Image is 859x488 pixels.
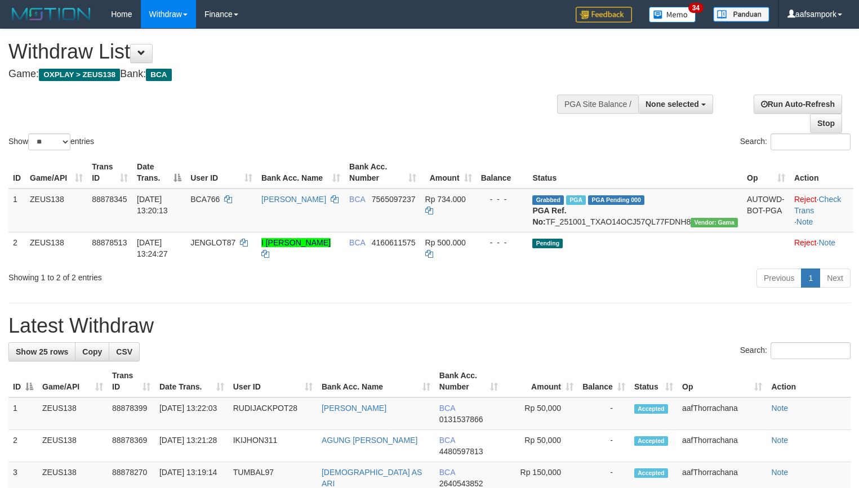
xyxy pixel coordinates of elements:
[137,195,168,215] span: [DATE] 13:20:13
[576,7,632,23] img: Feedback.jpg
[634,468,668,478] span: Accepted
[796,217,813,226] a: Note
[39,69,120,81] span: OXPLAY > ZEUS138
[528,156,742,189] th: Status
[8,315,851,337] h1: Latest Withdraw
[229,365,317,397] th: User ID: activate to sort column ascending
[25,189,87,232] td: ZEUS138
[16,347,68,356] span: Show 25 rows
[8,156,25,189] th: ID
[38,430,108,462] td: ZEUS138
[190,195,220,204] span: BCA766
[257,156,345,189] th: Bank Acc. Name: activate to sort column ascending
[345,156,420,189] th: Bank Acc. Number: activate to sort column ascending
[261,238,331,247] a: I [PERSON_NAME]
[109,342,140,361] a: CSV
[137,238,168,258] span: [DATE] 13:24:27
[688,3,704,13] span: 34
[38,397,108,430] td: ZEUS138
[155,365,229,397] th: Date Trans.: activate to sort column ascending
[92,238,127,247] span: 88878513
[630,365,678,397] th: Status: activate to sort column ascending
[322,436,417,445] a: AGUNG [PERSON_NAME]
[528,189,742,232] td: TF_251001_TXAO14OCJ57QL77FDNH8
[790,232,853,264] td: ·
[439,468,455,477] span: BCA
[132,156,186,189] th: Date Trans.: activate to sort column descending
[532,195,564,205] span: Grabbed
[372,238,416,247] span: Copy 4160611575 to clipboard
[146,69,171,81] span: BCA
[713,7,769,22] img: panduan.png
[646,100,699,109] span: None selected
[322,404,386,413] a: [PERSON_NAME]
[566,195,586,205] span: Marked by aafnoeunsreypich
[92,195,127,204] span: 88878345
[742,189,790,232] td: AUTOWD-BOT-PGA
[588,195,644,205] span: PGA Pending
[820,268,851,288] a: Next
[818,238,835,247] a: Note
[108,397,155,430] td: 88878399
[439,436,455,445] span: BCA
[754,95,842,114] a: Run Auto-Refresh
[82,347,102,356] span: Copy
[8,342,75,361] a: Show 25 rows
[75,342,109,361] a: Copy
[638,95,713,114] button: None selected
[439,404,455,413] span: BCA
[742,156,790,189] th: Op: activate to sort column ascending
[771,468,788,477] a: Note
[801,268,820,288] a: 1
[771,436,788,445] a: Note
[649,7,696,23] img: Button%20Memo.svg
[435,365,502,397] th: Bank Acc. Number: activate to sort column ascending
[229,430,317,462] td: IKIJHON311
[740,342,851,359] label: Search:
[790,189,853,232] td: · ·
[756,268,802,288] a: Previous
[810,114,842,133] a: Stop
[190,238,235,247] span: JENGLOT87
[349,195,365,204] span: BCA
[8,430,38,462] td: 2
[771,404,788,413] a: Note
[116,347,132,356] span: CSV
[25,232,87,264] td: ZEUS138
[634,404,668,414] span: Accepted
[439,415,483,424] span: Copy 0131537866 to clipboard
[425,238,466,247] span: Rp 500.000
[8,133,94,150] label: Show entries
[794,195,841,215] a: Check Trans
[790,156,853,189] th: Action
[229,397,317,430] td: RUDIJACKPOT28
[740,133,851,150] label: Search:
[794,195,817,204] a: Reject
[578,365,630,397] th: Balance: activate to sort column ascending
[771,133,851,150] input: Search:
[317,365,435,397] th: Bank Acc. Name: activate to sort column ascending
[8,365,38,397] th: ID: activate to sort column descending
[771,342,851,359] input: Search:
[8,232,25,264] td: 2
[532,206,566,226] b: PGA Ref. No:
[439,447,483,456] span: Copy 4480597813 to clipboard
[87,156,132,189] th: Trans ID: activate to sort column ascending
[481,237,524,248] div: - - -
[155,397,229,430] td: [DATE] 13:22:03
[557,95,638,114] div: PGA Site Balance /
[261,195,326,204] a: [PERSON_NAME]
[421,156,477,189] th: Amount: activate to sort column ascending
[155,430,229,462] td: [DATE] 13:21:28
[108,365,155,397] th: Trans ID: activate to sort column ascending
[8,397,38,430] td: 1
[108,430,155,462] td: 88878369
[502,365,578,397] th: Amount: activate to sort column ascending
[8,6,94,23] img: MOTION_logo.png
[578,397,630,430] td: -
[477,156,528,189] th: Balance
[322,468,422,488] a: [DEMOGRAPHIC_DATA] AS ARI
[25,156,87,189] th: Game/API: activate to sort column ascending
[8,41,562,63] h1: Withdraw List
[502,397,578,430] td: Rp 50,000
